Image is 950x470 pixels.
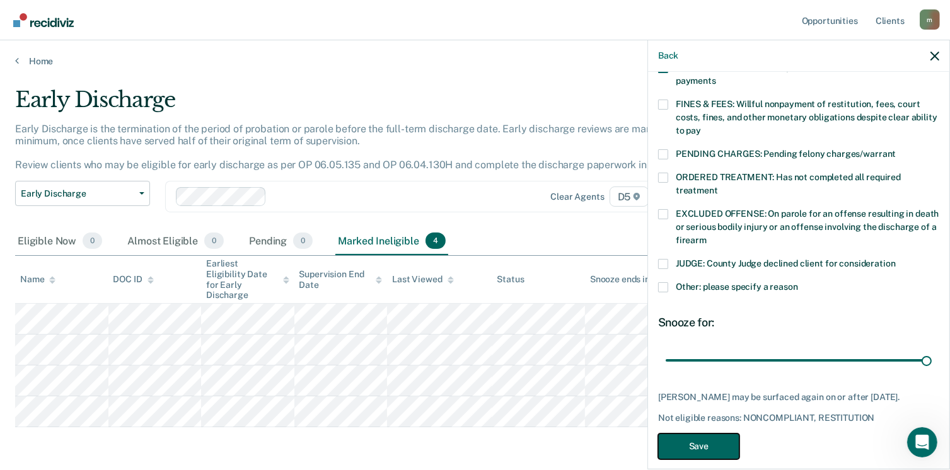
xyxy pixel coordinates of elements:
span: 0 [293,232,313,249]
div: Eligible Now [15,227,105,255]
button: Save [658,433,739,459]
span: EXCLUDED OFFENSE: On parole for an offense resulting in death or serious bodily injury or an offe... [676,209,939,245]
span: FINES & FEES: Willful nonpayment of restitution, fees, court costs, fines, and other monetary obl... [676,99,937,135]
span: JUDGE: County Judge declined client for consideration [676,258,896,268]
div: Status [497,274,524,285]
button: Profile dropdown button [920,9,940,30]
div: Almost Eligible [125,227,226,255]
div: Snooze for: [658,316,939,330]
div: m [920,9,940,30]
a: Home [15,55,935,67]
span: Early Discharge [21,188,134,199]
div: Snooze ends in [590,274,661,285]
img: Recidiviz [13,13,74,27]
p: Early Discharge is the termination of the period of probation or parole before the full-term disc... [15,123,693,171]
iframe: Intercom live chat [907,427,937,457]
div: Early Discharge [15,87,727,123]
span: ORDERED TREATMENT: Has not completed all required treatment [676,172,901,195]
span: 0 [204,232,224,249]
span: 4 [426,232,446,249]
span: 0 [83,232,102,249]
div: [PERSON_NAME] may be surfaced again on or after [DATE]. [658,392,939,403]
div: Clear agents [550,192,604,202]
span: PENDING CHARGES: Pending felony charges/warrant [676,149,896,159]
div: Pending [246,227,315,255]
div: Earliest Eligibility Date for Early Discharge [206,258,289,301]
button: Back [658,50,678,61]
div: DOC ID [113,274,154,285]
div: Not eligible reasons: NONCOMPLIANT, RESTITUTION [658,413,939,423]
span: D5 [610,186,649,207]
div: Last Viewed [392,274,453,285]
div: Name [20,274,55,285]
span: Other: please specify a reason [676,282,798,292]
div: Supervision End Date [299,269,383,290]
div: Marked Ineligible [335,227,448,255]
